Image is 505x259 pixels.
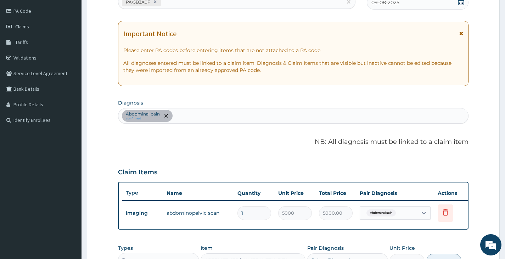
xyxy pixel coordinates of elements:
th: Unit Price [275,186,315,200]
label: Types [118,245,133,251]
th: Actions [434,186,470,200]
span: Claims [15,23,29,30]
p: All diagnoses entered must be linked to a claim item. Diagnosis & Claim Items that are visible bu... [123,60,463,74]
p: Abdominal pain [126,111,160,117]
p: NB: All diagnosis must be linked to a claim item [118,137,468,147]
span: remove selection option [163,113,169,119]
span: Tariffs [15,39,28,45]
h1: Important Notice [123,30,176,38]
td: Imaging [122,207,163,220]
label: Diagnosis [118,99,143,106]
th: Pair Diagnosis [356,186,434,200]
img: d_794563401_company_1708531726252_794563401 [13,35,29,53]
label: Item [201,244,213,252]
td: abdominopelvic scan [163,206,234,220]
label: Unit Price [389,244,415,252]
div: Chat with us now [37,40,119,49]
span: Abdominal pain [366,209,396,216]
div: Minimize live chat window [116,4,133,21]
h3: Claim Items [118,169,157,176]
p: Please enter PA codes before entering items that are not attached to a PA code [123,47,463,54]
textarea: Type your message and hit 'Enter' [4,179,135,203]
small: confirmed [126,117,160,120]
label: Pair Diagnosis [307,244,344,252]
th: Name [163,186,234,200]
th: Total Price [315,186,356,200]
th: Quantity [234,186,275,200]
th: Type [122,186,163,199]
span: We're online! [41,82,98,153]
